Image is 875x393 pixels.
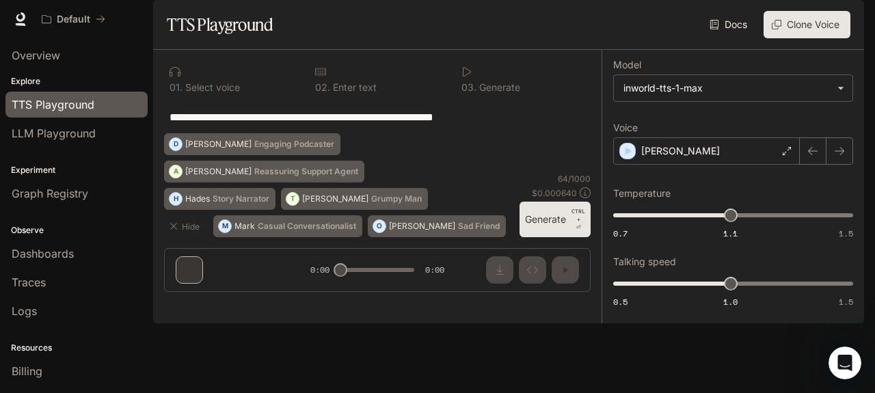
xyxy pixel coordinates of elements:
[281,188,428,210] button: T[PERSON_NAME]Grumpy Man
[571,207,585,223] p: CTRL +
[213,215,362,237] button: MMarkCasual Conversationalist
[389,222,455,230] p: [PERSON_NAME]
[254,167,358,176] p: Reassuring Support Agent
[167,11,273,38] h1: TTS Playground
[723,228,738,239] span: 1.1
[723,296,738,308] span: 1.0
[170,83,183,92] p: 0 1 .
[613,60,641,70] p: Model
[764,11,850,38] button: Clone Voice
[571,207,585,232] p: ⏎
[315,83,330,92] p: 0 2 .
[330,83,377,92] p: Enter text
[476,83,520,92] p: Generate
[829,347,861,379] iframe: Intercom live chat
[254,140,334,148] p: Engaging Podcaster
[641,144,720,158] p: [PERSON_NAME]
[164,215,208,237] button: Hide
[707,11,753,38] a: Docs
[613,257,676,267] p: Talking speed
[613,228,628,239] span: 0.7
[170,188,182,210] div: H
[234,222,255,230] p: Mark
[185,167,252,176] p: [PERSON_NAME]
[613,296,628,308] span: 0.5
[185,195,210,203] p: Hades
[614,75,852,101] div: inworld-tts-1-max
[302,195,368,203] p: [PERSON_NAME]
[258,222,356,230] p: Casual Conversationalist
[36,5,111,33] button: All workspaces
[219,215,231,237] div: M
[164,188,275,210] button: HHadesStory Narrator
[170,133,182,155] div: D
[164,133,340,155] button: D[PERSON_NAME]Engaging Podcaster
[613,189,671,198] p: Temperature
[170,161,182,182] div: A
[558,173,591,185] p: 64 / 1000
[183,83,240,92] p: Select voice
[373,215,386,237] div: O
[461,83,476,92] p: 0 3 .
[185,140,252,148] p: [PERSON_NAME]
[213,195,269,203] p: Story Narrator
[164,161,364,182] button: A[PERSON_NAME]Reassuring Support Agent
[520,202,591,237] button: GenerateCTRL +⏎
[613,123,638,133] p: Voice
[371,195,422,203] p: Grumpy Man
[57,14,90,25] p: Default
[839,296,853,308] span: 1.5
[286,188,299,210] div: T
[368,215,506,237] button: O[PERSON_NAME]Sad Friend
[839,228,853,239] span: 1.5
[623,81,831,95] div: inworld-tts-1-max
[458,222,500,230] p: Sad Friend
